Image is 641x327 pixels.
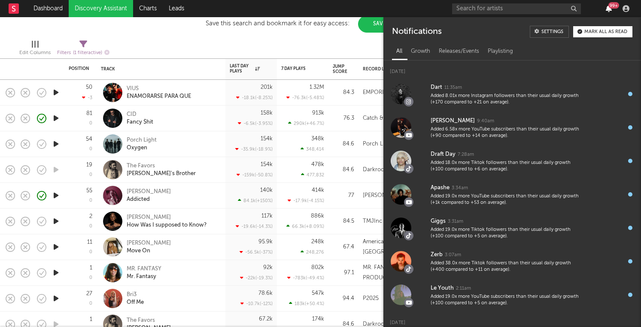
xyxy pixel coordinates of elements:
[230,64,260,74] div: Last Day Plays
[127,144,157,152] div: Oxygen
[383,245,641,278] a: Zerb3:07amAdded 38.0x more Tiktok followers than their usual daily growth (+400 compared to +11 o...
[127,221,207,229] div: How Was I supposed to Know?
[530,26,569,38] a: Settings
[86,291,92,297] div: 27
[333,294,354,304] div: 94.4
[363,67,414,72] div: Record Label
[89,121,92,126] div: 0
[127,265,161,281] a: MR. FANTASYMr. Fantasy
[431,183,450,193] div: Apashe
[261,85,273,90] div: 201k
[573,26,632,37] button: Mark all as read
[434,44,483,59] div: Releases/Events
[363,294,379,304] div: P2025
[261,162,273,167] div: 154k
[286,224,324,229] div: 66.3k ( +8.09 % )
[258,291,273,296] div: 78.6k
[127,136,157,144] div: Porch Light
[127,118,153,126] div: Fancy $hit
[301,249,324,255] div: 248,276
[261,213,273,219] div: 117k
[431,149,456,160] div: Draft Day
[286,95,324,100] div: -76.3k ( -5.48 % )
[431,160,582,173] div: Added 18.0x more Tiktok followers than their usual daily growth (+100 compared to +6 on average).
[82,95,92,100] div: -3
[127,136,157,152] a: Porch LightOxygen
[238,198,273,203] div: 84.1k ( +150 % )
[89,276,92,280] div: 0
[333,88,354,98] div: 84.3
[261,110,273,116] div: 158k
[431,260,582,273] div: Added 38.0x more Tiktok followers than their usual daily growth (+400 compared to +11 on average).
[363,139,393,149] div: Porch Light
[89,250,92,254] div: 0
[19,48,51,58] div: Edit Columns
[236,95,273,100] div: -18.1k ( -8.25 % )
[260,188,273,193] div: 140k
[383,178,641,211] a: Apashe3:34amAdded 19.0x more YouTube subscribers than their usual daily growth (+1k compared to +...
[57,48,109,58] div: Filters
[431,283,454,294] div: Le Youth
[608,2,619,9] div: 99 +
[541,30,563,34] div: Settings
[448,218,463,225] div: 3:31am
[89,224,92,229] div: 0
[431,126,582,139] div: Added 6.58x more YouTube subscribers than their usual daily growth (+90 compared to +14 on average).
[127,291,144,299] div: Bri3
[333,191,354,201] div: 77
[289,301,324,306] div: 183k ( +50.4 % )
[363,237,419,257] div: American Dogwood / [GEOGRAPHIC_DATA]
[584,30,627,34] div: Mark all as read
[206,20,435,27] div: Save this search and bookmark it for easy access:
[86,188,92,194] div: 55
[240,249,273,255] div: -56.5k ( -37 % )
[383,211,641,245] a: Giggs3:31amAdded 19.0x more Tiktok followers than their usual daily growth (+100 compared to +5 o...
[445,252,461,258] div: 3:07am
[431,216,446,227] div: Giggs
[57,37,109,62] div: Filters(1 filter active)
[333,268,354,278] div: 97.1
[238,121,273,126] div: -6.5k ( -3.95 % )
[127,214,207,221] div: [PERSON_NAME]
[312,291,324,296] div: 547k
[89,198,92,203] div: 0
[431,82,442,93] div: Dart
[363,113,404,124] div: Catch & Release
[383,278,641,312] a: Le Youth2:11amAdded 19.0x more YouTube subscribers than their usual daily growth (+100 compared t...
[311,239,324,245] div: 248k
[86,85,92,90] div: 50
[312,316,324,322] div: 174k
[237,172,273,178] div: -159k ( -50.8 % )
[458,151,474,158] div: 7:28am
[392,26,441,38] div: Notifications
[127,239,171,255] a: [PERSON_NAME]Move On
[127,85,191,100] a: VIUSENAMORARSE PARA QUE
[19,37,51,62] div: Edit Columns
[90,265,92,271] div: 1
[392,44,407,59] div: All
[383,61,641,77] div: [DATE]
[86,111,92,116] div: 81
[312,110,324,116] div: 913k
[407,44,434,59] div: Growth
[477,118,494,124] div: 9:40am
[452,185,468,191] div: 3:34am
[363,191,407,201] div: [PERSON_NAME]
[127,93,191,100] div: ENAMORARSE PARA QUE
[431,193,582,206] div: Added 19.0x more YouTube subscribers than their usual daily growth (+1k compared to +53 on average).
[288,198,324,203] div: -17.9k ( -4.15 % )
[127,162,196,170] div: The Favors
[311,136,324,142] div: 348k
[263,265,273,270] div: 92k
[127,317,171,324] div: The Favors
[236,224,273,229] div: -19.6k ( -14.3 % )
[311,213,324,219] div: 886k
[127,162,196,178] a: The Favors[PERSON_NAME]'s Brother
[383,77,641,111] a: Dart11:35amAdded 8.01x more Instagram followers than their usual daily growth (+170 compared to +...
[89,301,92,306] div: 0
[101,67,217,72] div: Track
[127,273,161,281] div: Mr. Fantasy
[483,44,517,59] div: Playlisting
[86,162,92,168] div: 19
[311,265,324,270] div: 802k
